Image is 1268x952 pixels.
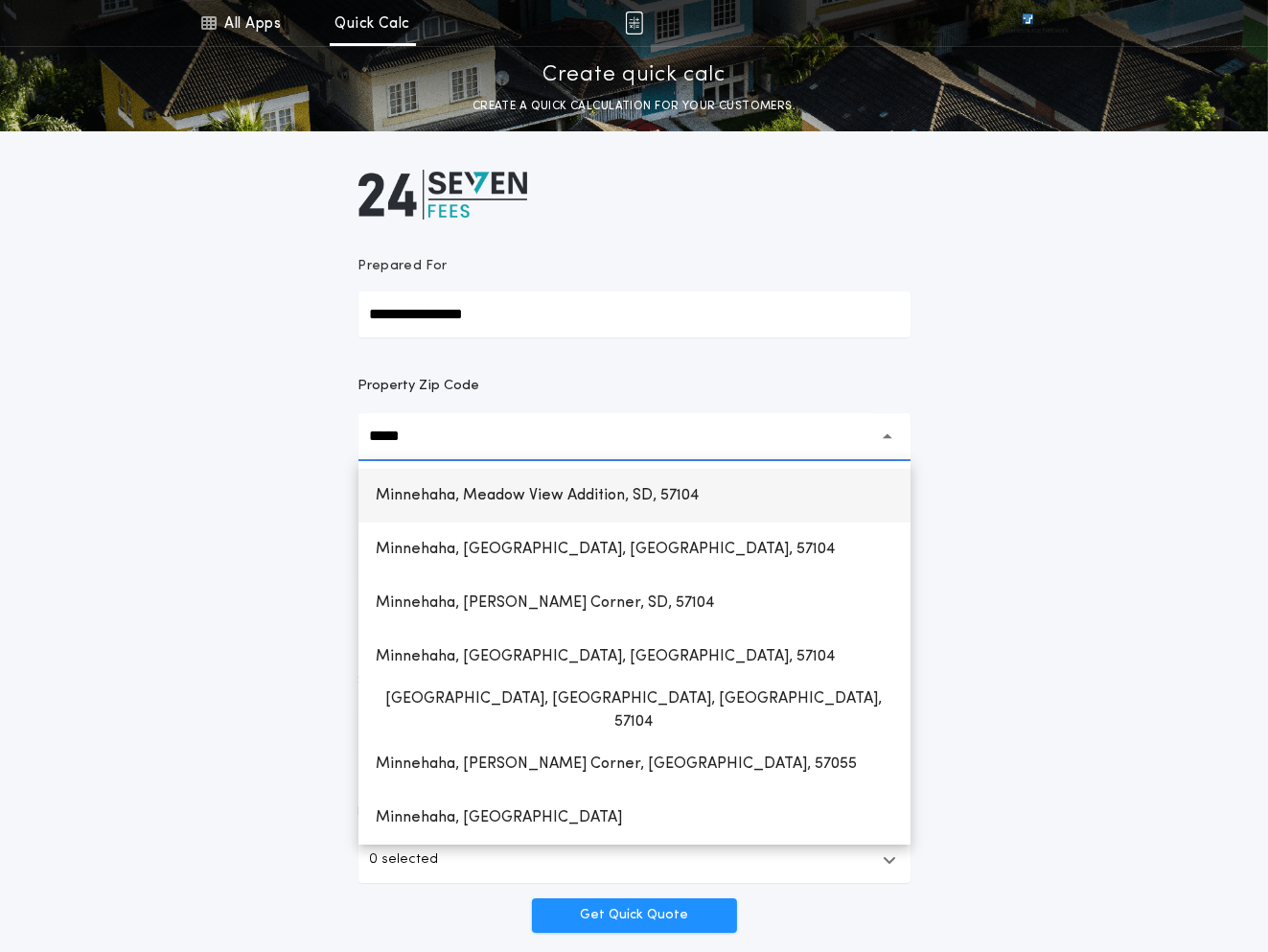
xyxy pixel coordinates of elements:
[358,576,911,630] button: Minnehaha, [PERSON_NAME] Corner, SD, 57104
[358,469,911,522] button: Minnehaha, Meadow View Addition, SD, 57104
[358,684,911,737] button: [GEOGRAPHIC_DATA], [GEOGRAPHIC_DATA], [GEOGRAPHIC_DATA], 57104
[358,170,527,220] img: logo
[532,898,737,933] button: Get Quick Quote
[358,791,911,845] button: Minnehaha, [GEOGRAPHIC_DATA]
[625,12,643,35] img: img
[358,522,911,576] button: Minnehaha, [GEOGRAPHIC_DATA], [GEOGRAPHIC_DATA], 57104
[358,837,911,883] button: 0 selected
[361,526,851,572] h1: Minnehaha, [GEOGRAPHIC_DATA], [GEOGRAPHIC_DATA], 57104
[358,737,911,791] button: Minnehaha, [PERSON_NAME] Corner, [GEOGRAPHIC_DATA], 57055
[358,257,448,276] p: Prepared For
[473,97,795,116] p: CREATE A QUICK CALCULATION FOR YOUR CUSTOMERS.
[361,634,851,680] h1: Minnehaha, [GEOGRAPHIC_DATA], [GEOGRAPHIC_DATA], 57104
[358,630,911,684] button: Minnehaha, [GEOGRAPHIC_DATA], [GEOGRAPHIC_DATA], 57104
[370,848,439,871] p: 0 selected
[361,795,638,841] h1: Minnehaha, [GEOGRAPHIC_DATA]
[987,13,1068,33] img: vs-icon
[361,580,730,626] h1: Minnehaha, [PERSON_NAME] Corner, SD, 57104
[542,60,726,91] p: Create quick calc
[361,741,873,787] h1: Minnehaha, [PERSON_NAME] Corner, [GEOGRAPHIC_DATA], 57055
[358,291,911,337] input: Prepared For
[358,375,480,398] label: Property Zip Code
[361,473,715,519] h1: Minnehaha, Meadow View Addition, SD, 57104
[361,687,908,733] h1: [GEOGRAPHIC_DATA], [GEOGRAPHIC_DATA], [GEOGRAPHIC_DATA], 57104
